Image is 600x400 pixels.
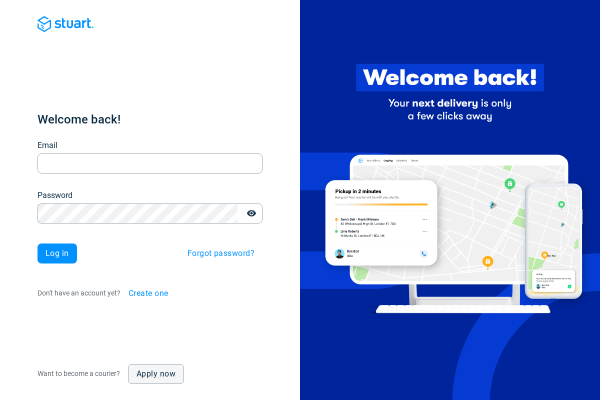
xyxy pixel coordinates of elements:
[179,243,262,263] button: Forgot password?
[37,369,120,377] span: Want to become a courier?
[37,243,77,263] button: Log in
[136,370,175,378] span: Apply now
[45,249,69,257] span: Log in
[187,249,254,257] span: Forgot password?
[128,364,184,384] a: Apply now
[37,189,72,201] label: Password
[37,289,120,297] span: Don't have an account yet?
[128,289,168,297] span: Create one
[120,283,176,303] button: Create one
[37,111,262,127] h1: Welcome back!
[37,16,93,32] img: Blue logo
[37,139,57,151] label: Email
